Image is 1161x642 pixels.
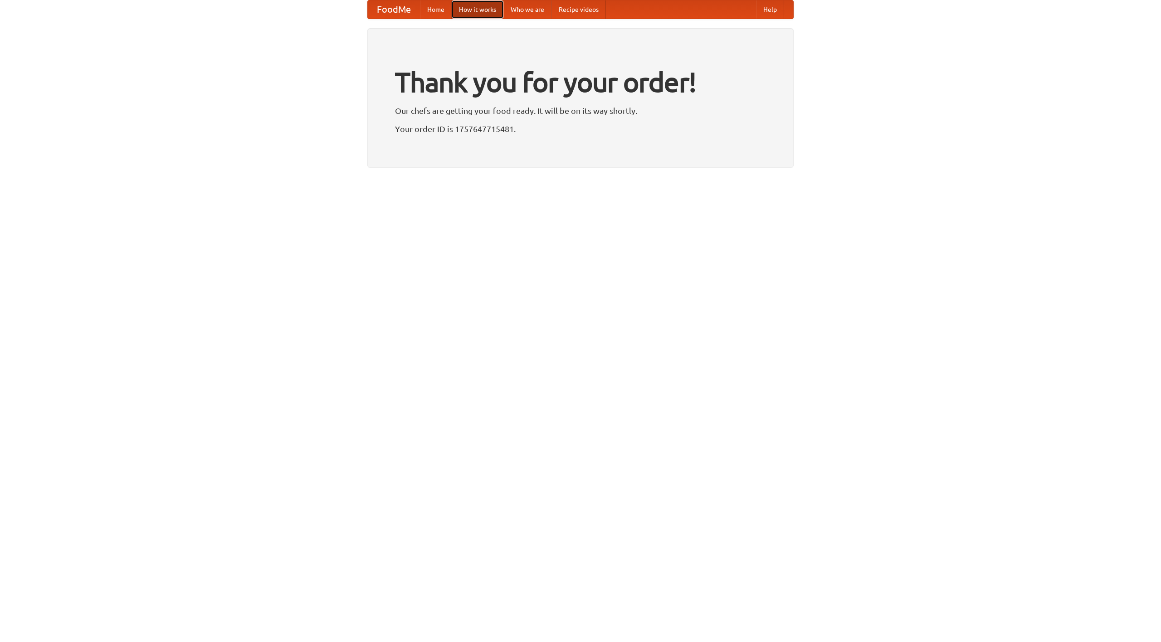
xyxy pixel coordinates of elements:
[420,0,452,19] a: Home
[503,0,551,19] a: Who we are
[368,0,420,19] a: FoodMe
[551,0,606,19] a: Recipe videos
[452,0,503,19] a: How it works
[395,60,766,104] h1: Thank you for your order!
[395,104,766,118] p: Our chefs are getting your food ready. It will be on its way shortly.
[395,122,766,136] p: Your order ID is 1757647715481.
[756,0,784,19] a: Help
